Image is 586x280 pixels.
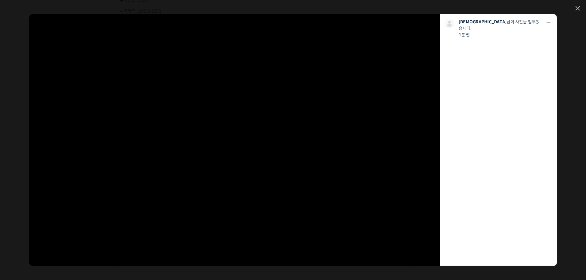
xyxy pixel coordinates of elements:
a: 대화 [41,195,79,210]
p: 님이 사진을 첨부했습니다. [459,19,541,32]
span: 설정 [95,204,102,209]
a: [DEMOGRAPHIC_DATA] [459,19,507,25]
span: 홈 [19,204,23,209]
a: 1분 전 [459,32,470,37]
img: 프로필 사진 [444,19,454,29]
a: 설정 [79,195,118,210]
a: 홈 [2,195,41,210]
span: 대화 [56,204,64,209]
